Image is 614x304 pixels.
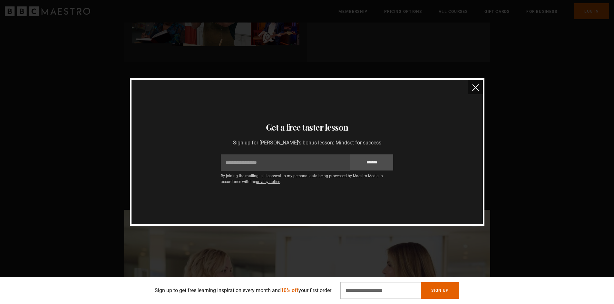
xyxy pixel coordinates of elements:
[221,173,393,185] p: By joining the mailing list I consent to my personal data being processed by Maestro Media in acc...
[221,139,393,147] p: Sign up for [PERSON_NAME]’s bonus lesson: Mindset for success
[421,282,459,299] button: Sign Up
[139,121,475,134] h3: Get a free taster lesson
[256,180,280,184] a: privacy notice
[281,287,298,293] span: 10% off
[155,287,333,294] p: Sign up to get free learning inspiration every month and your first order!
[468,80,483,94] button: close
